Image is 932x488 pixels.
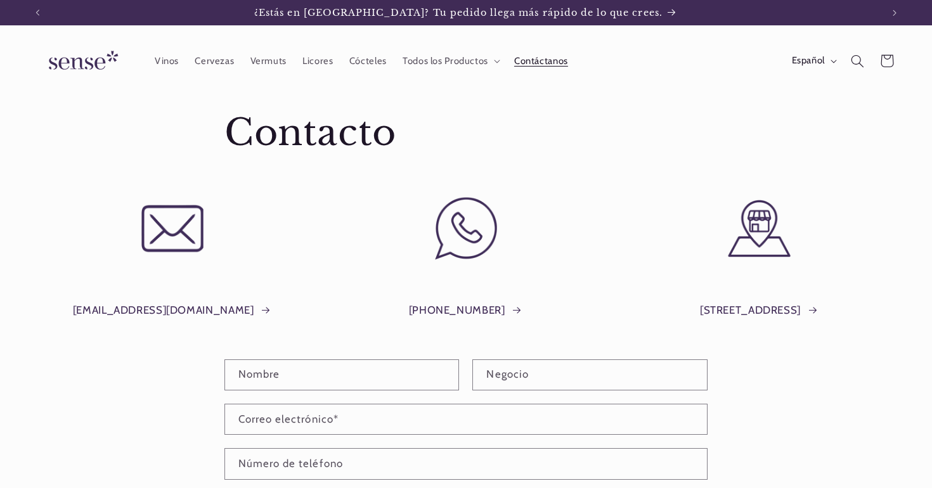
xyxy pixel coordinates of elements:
[506,47,576,75] a: Contáctanos
[187,47,242,75] a: Cervezas
[250,55,287,67] span: Vermuts
[784,48,843,74] button: Español
[409,301,524,320] a: [PHONE_NUMBER]
[155,55,179,67] span: Vinos
[254,7,663,18] span: ¿Estás en [GEOGRAPHIC_DATA]? Tu pedido llega más rápido de lo que crees.
[242,47,295,75] a: Vermuts
[29,38,134,84] a: Sense
[224,110,708,157] h1: Contacto
[73,301,272,320] a: [EMAIL_ADDRESS][DOMAIN_NAME]
[394,47,506,75] summary: Todos los Productos
[700,301,819,320] a: [STREET_ADDRESS]
[341,47,394,75] a: Cócteles
[843,46,872,75] summary: Búsqueda
[403,55,488,67] span: Todos los Productos
[349,55,387,67] span: Cócteles
[792,54,825,68] span: Español
[146,47,186,75] a: Vinos
[302,55,333,67] span: Licores
[295,47,342,75] a: Licores
[195,55,234,67] span: Cervezas
[34,43,129,79] img: Sense
[514,55,568,67] span: Contáctanos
